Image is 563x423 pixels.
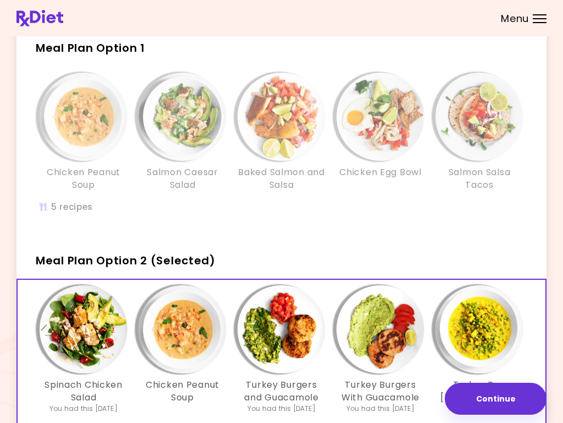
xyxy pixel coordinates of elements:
h3: Baked Salmon and Salsa [238,166,325,191]
div: You had this [DATE] [247,404,316,414]
div: Info - Chicken Peanut Soup - Meal Plan Option 2 (Selected) [133,285,232,414]
img: RxDiet [16,10,63,26]
h3: Spinach Chicken Salad [40,379,128,404]
div: Info - Turkey Pea Curry - Meal Plan Option 2 (Selected) [430,285,529,414]
h3: Turkey Pea [PERSON_NAME] [435,379,523,404]
div: Info - Salmon Salsa Tacos - Meal Plan Option 1 [430,73,529,191]
div: Info - Baked Salmon and Salsa - Meal Plan Option 1 [232,73,331,191]
div: Info - Turkey Burgers and Guacamole - Meal Plan Option 2 (Selected) [232,285,331,414]
div: Info - Spinach Chicken Salad - Meal Plan Option 2 (Selected) [34,285,133,414]
h3: Salmon Caesar Salad [139,166,227,191]
h3: Chicken Peanut Soup [40,166,128,191]
h3: Turkey Burgers and Guacamole [238,379,325,404]
div: Info - Chicken Peanut Soup - Meal Plan Option 1 [34,73,133,191]
h3: Chicken Egg Bowl [339,166,422,178]
div: Info - Salmon Caesar Salad - Meal Plan Option 1 [133,73,232,191]
div: Info - Turkey Burgers With Guacamole - Meal Plan Option 2 (Selected) [331,285,430,414]
h3: Turkey Burgers With Guacamole [336,379,424,404]
span: Meal Plan Option 2 (Selected) [36,253,216,268]
span: Menu [501,14,529,24]
button: Continue [445,383,547,415]
h3: Chicken Peanut Soup [139,379,227,404]
div: You had this [DATE] [49,404,118,414]
div: Info - Chicken Egg Bowl - Meal Plan Option 1 [331,73,430,191]
div: You had this [DATE] [346,404,415,414]
span: Meal Plan Option 1 [36,40,145,56]
h3: Salmon Salsa Tacos [435,166,523,191]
